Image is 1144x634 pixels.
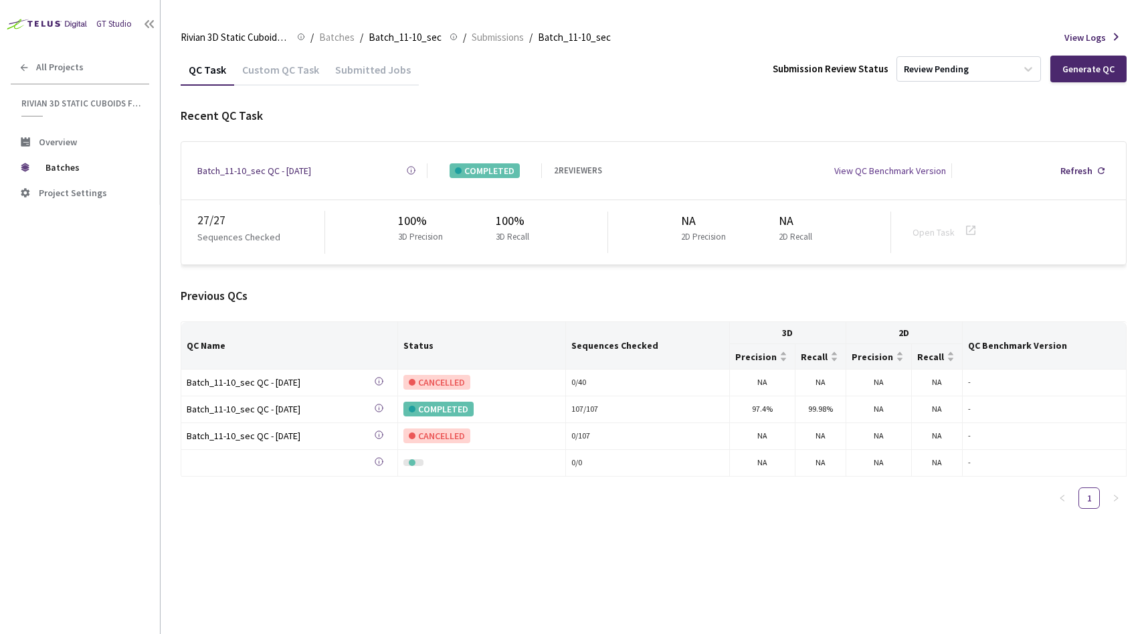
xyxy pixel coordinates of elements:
[846,370,912,396] td: NA
[912,370,963,396] td: NA
[469,29,527,44] a: Submissions
[852,351,893,362] span: Precision
[735,351,777,362] span: Precision
[912,344,963,369] th: Recall
[846,396,912,423] td: NA
[187,402,374,417] a: Batch_11-10_sec QC - [DATE]
[681,230,726,244] p: 2D Precision
[496,212,535,230] div: 100%
[571,430,724,443] div: 0 / 107
[1058,494,1066,502] span: left
[234,63,327,86] div: Custom QC Task
[963,322,1127,369] th: QC Benchmark Version
[1112,494,1120,502] span: right
[795,344,846,369] th: Recall
[360,29,363,46] li: /
[571,403,724,416] div: 107 / 107
[187,375,374,390] div: Batch_11-10_sec QC - [DATE]
[1064,30,1106,45] span: View Logs
[730,423,795,450] td: NA
[795,370,846,396] td: NA
[917,351,944,362] span: Recall
[801,351,828,362] span: Recall
[197,230,280,244] p: Sequences Checked
[912,396,963,423] td: NA
[197,211,324,230] div: 27 / 27
[1105,487,1127,509] li: Next Page
[529,29,533,46] li: /
[398,230,443,244] p: 3D Precision
[450,163,520,178] div: COMPLETED
[181,287,1127,305] div: Previous QCs
[39,136,77,148] span: Overview
[554,164,602,177] div: 2 REVIEWERS
[730,344,795,369] th: Precision
[571,457,724,469] div: 0 / 0
[96,17,132,31] div: GT Studio
[403,402,474,416] div: COMPLETED
[1052,487,1073,509] li: Previous Page
[795,396,846,423] td: 99.98%
[795,423,846,450] td: NA
[463,29,466,46] li: /
[730,450,795,477] td: NA
[730,396,795,423] td: 97.4%
[496,230,529,244] p: 3D Recall
[403,428,470,443] div: CANCELLED
[39,187,107,199] span: Project Settings
[730,322,846,344] th: 3D
[566,322,730,369] th: Sequences Checked
[846,344,912,369] th: Precision
[316,29,357,44] a: Batches
[779,212,818,230] div: NA
[1062,64,1115,74] div: Generate QC
[904,63,969,76] div: Review Pending
[327,63,419,86] div: Submitted Jobs
[846,450,912,477] td: NA
[36,62,84,73] span: All Projects
[181,106,1127,125] div: Recent QC Task
[181,29,289,46] span: Rivian 3D Static Cuboids fixed[2024-25]
[913,226,955,238] a: Open Task
[1079,488,1099,508] a: 1
[187,428,374,443] div: Batch_11-10_sec QC - [DATE]
[730,370,795,396] td: NA
[912,450,963,477] td: NA
[369,29,442,46] span: Batch_11-10_sec
[571,376,724,389] div: 0 / 40
[187,402,374,416] div: Batch_11-10_sec QC - [DATE]
[968,457,1121,469] div: -
[846,322,963,344] th: 2D
[846,423,912,450] td: NA
[1060,163,1092,178] div: Refresh
[538,29,611,46] span: Batch_11-10_sec
[310,29,314,46] li: /
[834,163,946,178] div: View QC Benchmark Version
[1105,487,1127,509] button: right
[197,163,311,178] a: Batch_11-10_sec QC - [DATE]
[773,61,888,77] div: Submission Review Status
[403,375,470,390] div: CANCELLED
[968,430,1121,443] div: -
[968,403,1121,416] div: -
[968,376,1121,389] div: -
[398,322,566,369] th: Status
[795,450,846,477] td: NA
[779,230,812,244] p: 2D Recall
[681,212,731,230] div: NA
[912,423,963,450] td: NA
[472,29,524,46] span: Submissions
[181,322,398,369] th: QC Name
[181,63,234,86] div: QC Task
[398,212,448,230] div: 100%
[1052,487,1073,509] button: left
[45,154,137,181] span: Batches
[21,98,141,109] span: Rivian 3D Static Cuboids fixed[2024-25]
[319,29,355,46] span: Batches
[1078,487,1100,509] li: 1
